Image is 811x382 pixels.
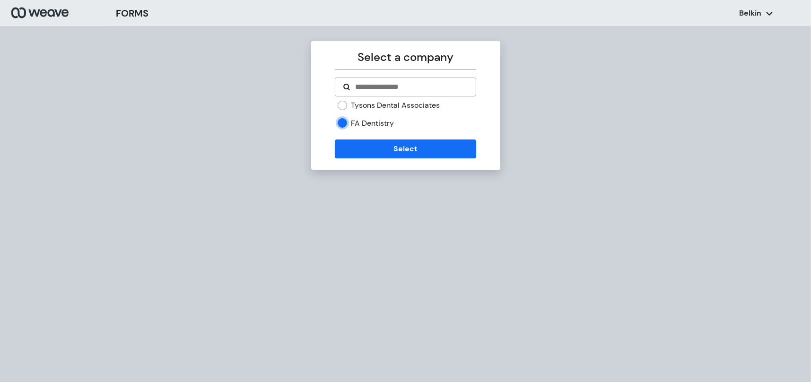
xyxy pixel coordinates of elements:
input: Search [354,81,468,93]
p: Select a company [335,49,476,66]
p: Belkin [740,8,762,18]
label: FA Dentistry [351,118,394,129]
button: Select [335,139,476,158]
h3: FORMS [116,6,148,20]
label: Tysons Dental Associates [351,100,440,111]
